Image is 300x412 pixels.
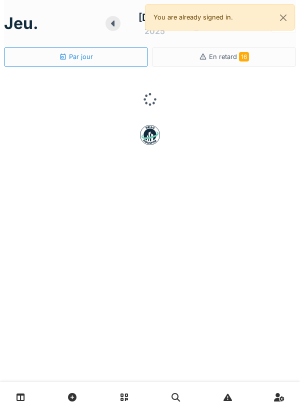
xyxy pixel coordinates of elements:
[144,25,165,37] div: 2025
[209,53,249,60] span: En retard
[145,4,295,30] div: You are already signed in.
[138,10,171,25] div: [DATE]
[59,52,93,61] div: Par jour
[4,14,38,33] h1: jeu.
[140,125,160,145] img: badge-BVDL4wpA.svg
[272,4,294,31] button: Close
[239,52,249,61] span: 16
